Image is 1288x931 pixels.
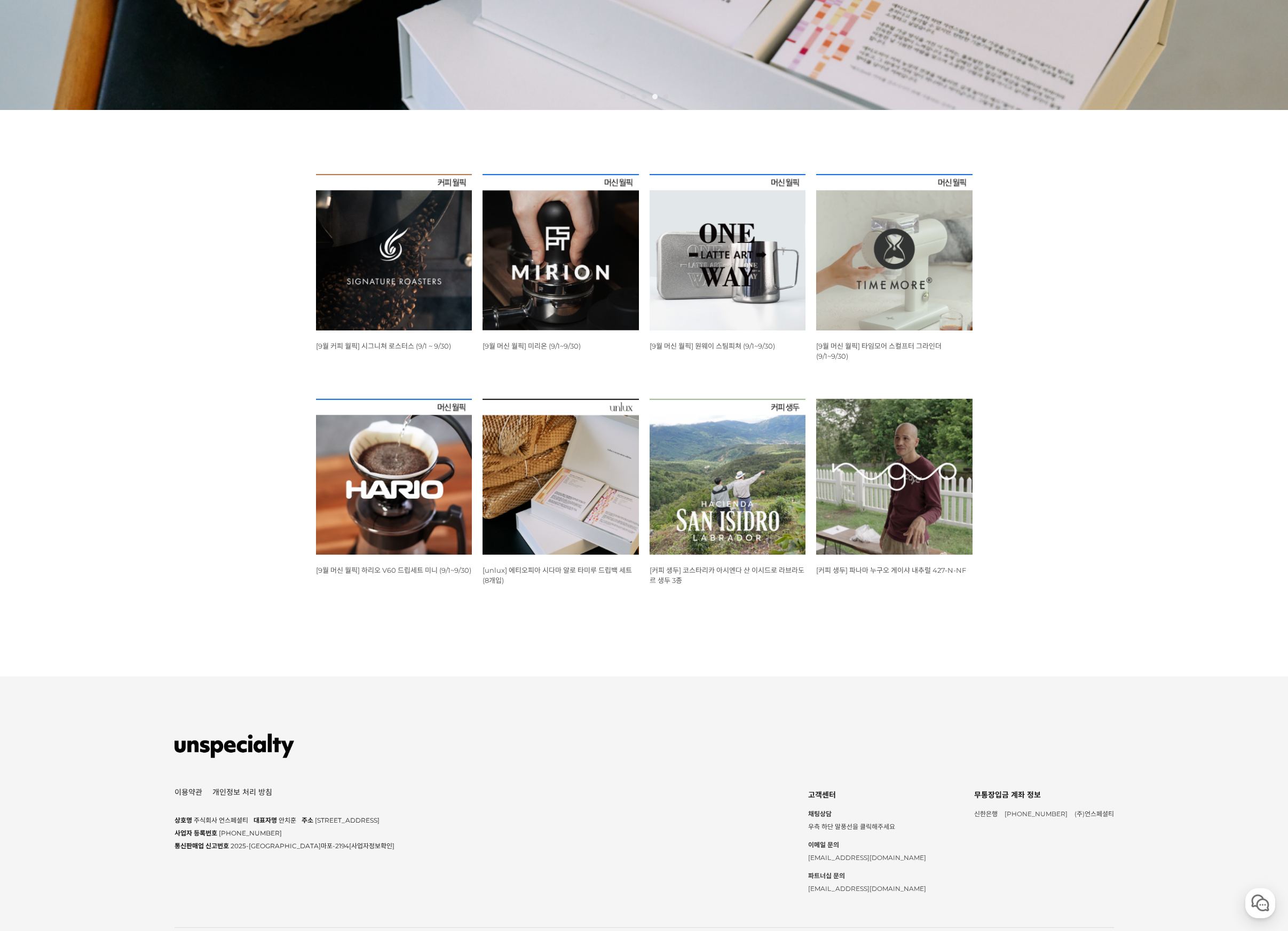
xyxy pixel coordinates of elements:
strong: 채팅상담 [808,808,926,820]
a: 1 [620,94,626,99]
a: [커피 생두] 코스타리카 아시엔다 산 이시드로 라브라도르 생두 3종 [650,566,804,585]
img: [9월 커피 월픽] 시그니쳐 로스터스 (9/1 ~ 9/30) [316,174,472,330]
a: [unlux] 에티오피아 시다마 알로 타미루 드립백 세트 (8개입) [483,566,632,585]
a: 2 [631,94,636,99]
img: 9월 머신 월픽 원웨이 스팀피쳐 [650,174,806,330]
span: 주식회사 언스페셜티 [194,816,248,824]
span: [EMAIL_ADDRESS][DOMAIN_NAME] [808,885,926,893]
span: 2025-[GEOGRAPHIC_DATA]마포-2194 [231,842,394,850]
a: [9월 머신 월픽] 원웨이 스팀피쳐 (9/1~9/30) [650,342,775,350]
img: 9월 머신 월픽 하리오 V60 드립세트 미니 [316,399,472,555]
a: 개인정보 처리 방침 [212,788,272,796]
a: [9월 머신 월픽] 하리오 V60 드립세트 미니 (9/1~9/30) [316,566,471,574]
img: 코스타리카 아시엔다 산 이시드로 라브라도르 [650,399,806,555]
span: Messages [89,355,120,364]
strong: 파트너십 문의 [808,870,926,882]
span: 주소 [302,816,313,824]
span: 사업자 등록번호 [175,829,217,837]
a: 5 [663,94,668,99]
img: [unlux] 에티오피아 시다마 알로 타미루 드립백 세트 (8개입) [483,399,639,555]
span: (주)언스페셜티 [1074,810,1114,818]
img: 파나마 누구오 게이샤 내추럴 427-N-NF [816,399,973,555]
a: Settings [138,338,205,365]
span: [EMAIL_ADDRESS][DOMAIN_NAME] [808,854,926,862]
span: 상호명 [175,816,192,824]
div: 무통장입금 계좌 정보 [974,787,1114,802]
a: 이용약관 [175,788,202,796]
img: 언스페셜티 몰 [175,730,295,762]
a: [커피 생두] 파나마 누구오 게이샤 내추럴 427-N-NF [816,566,966,574]
span: Settings [158,354,184,363]
a: [9월 머신 월픽] 타임모어 스컬프터 그라인더 (9/1~9/30) [816,342,942,360]
strong: 이메일 문의 [808,839,926,851]
span: [PHONE_NUMBER] [1005,810,1068,818]
a: Home [3,338,70,365]
a: [사업자정보확인] [349,842,394,850]
span: 안치훈 [279,816,296,824]
span: Home [27,354,46,363]
span: [STREET_ADDRESS] [315,816,380,824]
a: 4 [652,94,658,99]
div: 고객센터 [808,787,926,802]
span: 우측 하단 말풍선을 클릭해주세요 [808,823,895,831]
span: 신한은행 [974,810,998,818]
span: [PHONE_NUMBER] [219,829,282,837]
img: 9월 머신 월픽 타임모어 스컬프터 [816,174,973,330]
span: 대표자명 [254,816,277,824]
a: [9월 커피 월픽] 시그니쳐 로스터스 (9/1 ~ 9/30) [316,342,451,350]
a: 3 [642,94,647,99]
a: [9월 머신 월픽] 미리온 (9/1~9/30) [483,342,581,350]
img: 9월 머신 월픽 미리온 [483,174,639,330]
a: Messages [70,338,138,365]
span: 통신판매업 신고번호 [175,842,229,850]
